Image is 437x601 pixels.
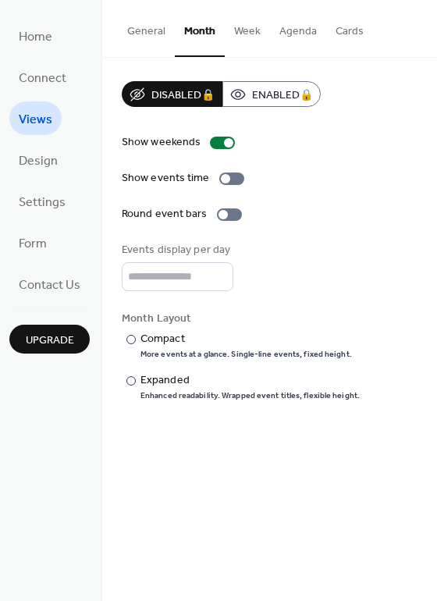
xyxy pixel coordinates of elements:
span: Upgrade [26,333,74,349]
span: Form [19,232,47,256]
a: Form [9,226,56,259]
span: Connect [19,66,66,91]
div: Expanded [140,372,357,389]
a: Views [9,101,62,135]
div: Compact [140,331,349,347]
div: Show weekends [122,134,201,151]
span: Settings [19,190,66,215]
button: Upgrade [9,325,90,354]
div: Show events time [122,170,210,187]
span: Design [19,149,58,173]
a: Design [9,143,67,176]
span: Home [19,25,52,49]
span: Contact Us [19,273,80,297]
a: Home [9,19,62,52]
div: Month Layout [122,311,414,327]
a: Connect [9,60,76,94]
a: Contact Us [9,267,90,300]
div: More events at a glance. Single-line events, fixed height. [140,349,352,360]
a: Settings [9,184,75,218]
span: Views [19,108,52,132]
div: Enhanced readability. Wrapped event titles, flexible height. [140,390,360,401]
div: Events display per day [122,242,230,258]
div: Round event bars [122,206,208,222]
